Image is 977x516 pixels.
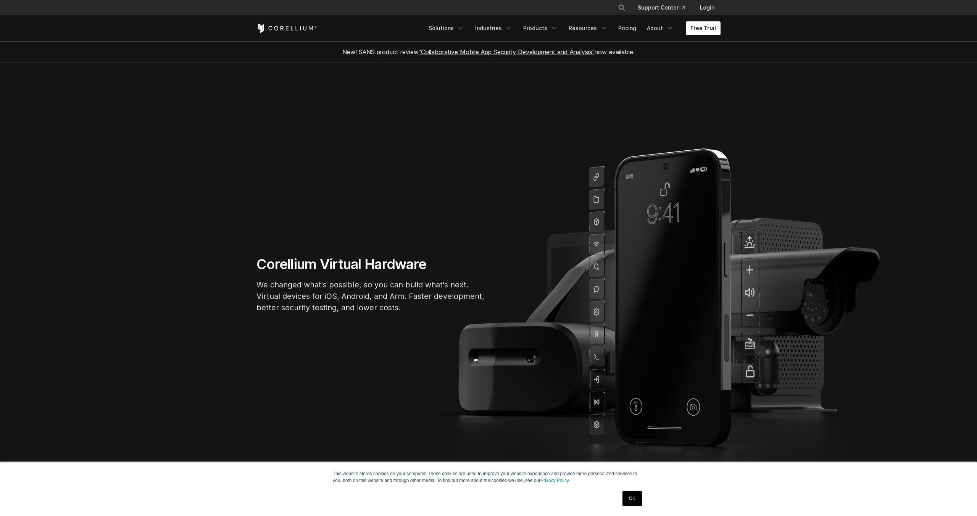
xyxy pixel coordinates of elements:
a: Solutions [424,21,469,35]
a: Free Trial [686,21,721,35]
a: Support Center [632,1,691,15]
a: Industries [471,21,517,35]
a: OK [622,491,642,506]
a: Products [519,21,563,35]
div: Navigation Menu [424,21,721,35]
p: This website stores cookies on your computer. These cookies are used to improve your website expe... [333,470,644,484]
a: Pricing [614,21,641,35]
a: Login [694,1,721,15]
span: New! SANS product review now available. [342,48,635,56]
button: Search [615,1,629,15]
div: Navigation Menu [609,1,721,15]
a: Corellium Home [256,24,317,33]
a: Resources [564,21,612,35]
p: We changed what's possible, so you can build what's next. Virtual devices for iOS, Android, and A... [256,279,485,313]
a: "Collaborative Mobile App Security Development and Analysis" [419,48,595,56]
h1: Corellium Virtual Hardware [256,256,485,273]
a: About [642,21,678,35]
a: Privacy Policy. [540,478,570,483]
